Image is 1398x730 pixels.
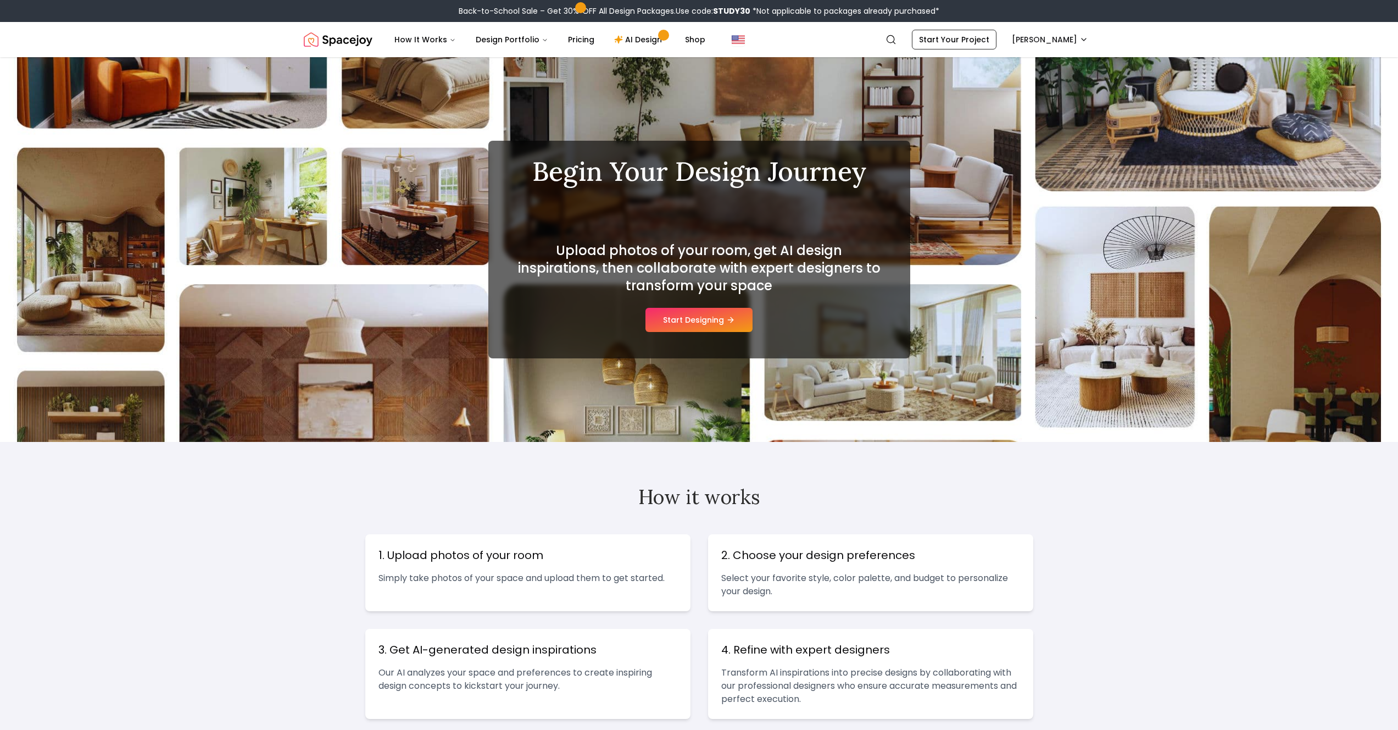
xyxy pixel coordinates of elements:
[378,547,677,563] h3: 1. Upload photos of your room
[304,29,372,51] img: Spacejoy Logo
[304,22,1095,57] nav: Global
[515,242,884,295] h2: Upload photos of your room, get AI design inspirations, then collaborate with expert designers to...
[750,5,939,16] span: *Not applicable to packages already purchased*
[676,29,714,51] a: Shop
[378,572,677,585] p: Simply take photos of your space and upload them to get started.
[386,29,714,51] nav: Main
[515,158,884,185] h1: Begin Your Design Journey
[721,547,1020,563] h3: 2. Choose your design preferences
[1005,30,1095,49] button: [PERSON_NAME]
[365,486,1033,508] h2: How it works
[912,30,996,49] a: Start Your Project
[605,29,674,51] a: AI Design
[721,572,1020,598] p: Select your favorite style, color palette, and budget to personalize your design.
[713,5,750,16] b: STUDY30
[378,642,677,657] h3: 3. Get AI-generated design inspirations
[559,29,603,51] a: Pricing
[386,29,465,51] button: How It Works
[304,29,372,51] a: Spacejoy
[721,666,1020,706] p: Transform AI inspirations into precise designs by collaborating with our professional designers w...
[645,308,753,332] button: Start Designing
[467,29,557,51] button: Design Portfolio
[676,5,750,16] span: Use code:
[459,5,939,16] div: Back-to-School Sale – Get 30% OFF All Design Packages.
[721,642,1020,657] h3: 4. Refine with expert designers
[732,33,745,46] img: United States
[378,666,677,693] p: Our AI analyzes your space and preferences to create inspiring design concepts to kickstart your ...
